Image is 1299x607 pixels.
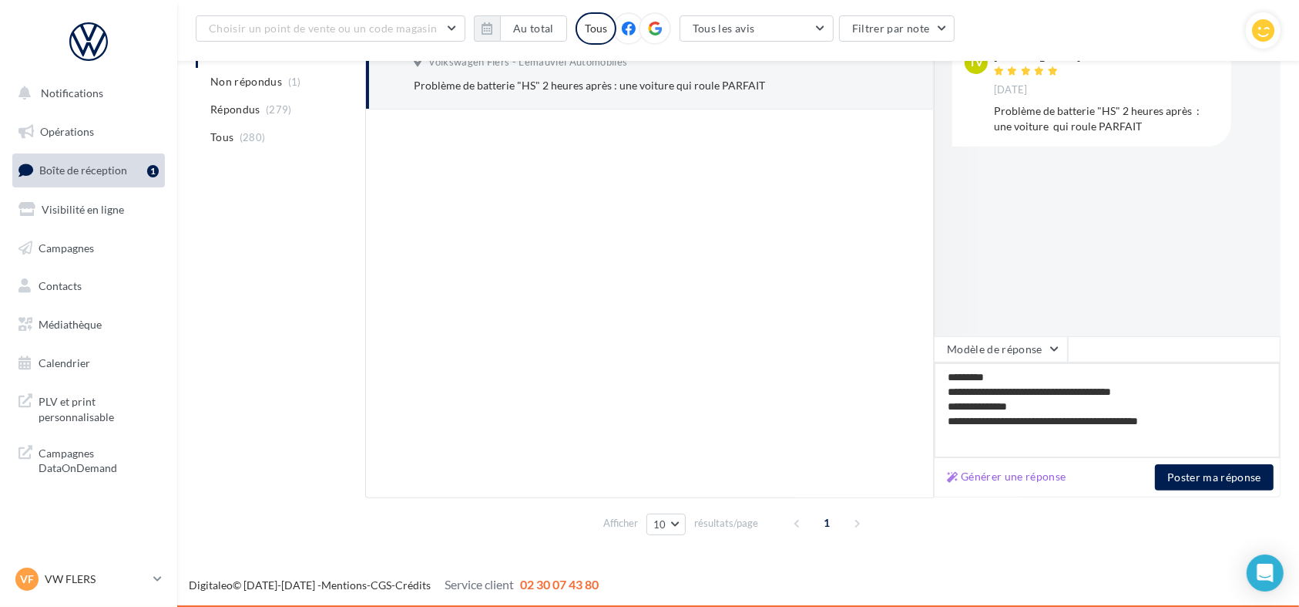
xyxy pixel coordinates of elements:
a: Médiathèque [9,309,168,341]
p: VW FLERS [45,572,147,587]
span: 02 30 07 43 80 [520,577,599,592]
div: Problème de batterie "HS" 2 heures après : une voiture qui roule PARFAIT [414,78,820,93]
span: Médiathèque [39,318,102,331]
span: Tous [210,130,233,145]
a: Boîte de réception1 [9,153,168,187]
span: VF [20,572,34,587]
button: Au total [474,15,567,42]
span: Notifications [41,86,103,99]
span: Non répondus [210,74,282,89]
div: 1 [147,165,159,177]
span: Afficher [603,516,638,531]
div: Problème de batterie "HS" 2 heures après : une voiture qui roule PARFAIT [994,103,1219,134]
div: Open Intercom Messenger [1247,555,1284,592]
span: Calendrier [39,356,90,369]
a: Contacts [9,270,168,302]
span: 1 [815,511,840,535]
button: Générer une réponse [941,467,1072,486]
button: Notifications [9,77,162,110]
a: VF VW FLERS [12,565,165,594]
span: résultats/page [694,516,758,531]
span: Contacts [39,279,82,292]
a: PLV et print personnalisable [9,385,168,430]
a: Campagnes [9,232,168,265]
a: Calendrier [9,347,168,379]
button: Choisir un point de vente ou un code magasin [196,15,465,42]
button: Poster ma réponse [1155,464,1274,491]
span: 10 [653,518,666,531]
a: Crédits [395,578,431,592]
span: [DATE] [994,83,1028,97]
span: Campagnes [39,241,94,254]
button: Au total [500,15,567,42]
span: Volkswagen Flers - Lemauviel Automobiles [428,56,627,69]
div: [PERSON_NAME] [994,51,1080,62]
span: (1) [288,76,301,88]
button: Filtrer par note [839,15,955,42]
button: Modèle de réponse [934,336,1068,363]
a: Campagnes DataOnDemand [9,437,168,482]
span: Boîte de réception [39,164,127,177]
a: Opérations [9,116,168,148]
a: Visibilité en ligne [9,194,168,226]
a: Digitaleo [189,578,233,592]
div: Tous [576,12,616,45]
span: © [DATE]-[DATE] - - - [189,578,599,592]
span: PLV et print personnalisable [39,391,159,424]
button: 10 [646,514,686,535]
a: CGS [371,578,391,592]
span: Tous les avis [693,22,755,35]
span: Service client [445,577,514,592]
span: Campagnes DataOnDemand [39,443,159,476]
span: (279) [266,103,292,116]
span: tv [969,55,983,70]
span: Opérations [40,125,94,138]
span: Répondus [210,102,260,117]
span: Visibilité en ligne [42,203,124,216]
button: Tous les avis [680,15,834,42]
span: Choisir un point de vente ou un code magasin [209,22,437,35]
span: (280) [240,131,266,143]
a: Mentions [321,578,367,592]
